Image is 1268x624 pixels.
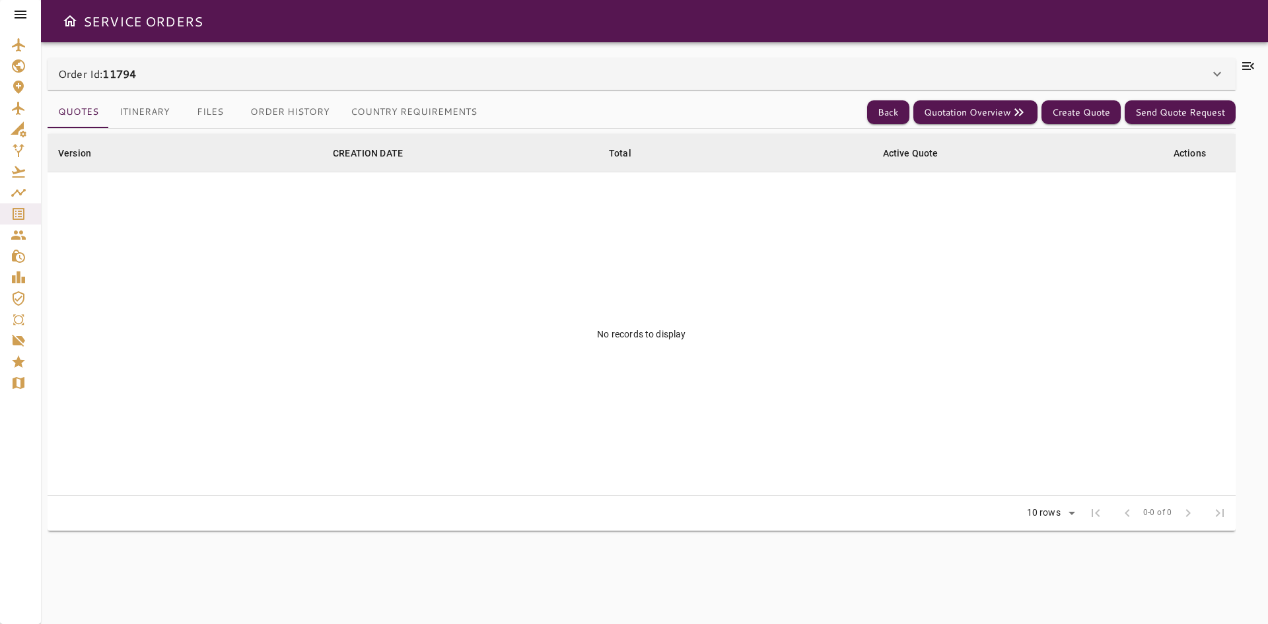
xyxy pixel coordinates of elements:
div: Total [609,145,631,161]
td: No records to display [48,172,1236,496]
span: Last Page [1204,497,1236,529]
span: CREATION DATE [333,145,420,161]
button: Back [867,100,909,125]
span: Active Quote [883,145,956,161]
div: CREATION DATE [333,145,403,161]
span: First Page [1080,497,1111,529]
b: 11794 [102,66,136,81]
p: Order Id: [58,66,136,82]
button: Files [180,96,240,128]
button: Order History [240,96,340,128]
button: Country Requirements [340,96,487,128]
button: Quotes [48,96,109,128]
span: Total [609,145,649,161]
button: Create Quote [1041,100,1121,125]
span: Next Page [1172,497,1204,529]
div: 10 rows [1024,507,1064,518]
span: Version [58,145,108,161]
button: Quotation Overview [913,100,1038,125]
div: Active Quote [883,145,938,161]
div: Version [58,145,91,161]
span: 0-0 of 0 [1143,506,1172,520]
div: Order Id:11794 [48,58,1236,90]
div: 10 rows [1018,503,1080,523]
button: Itinerary [109,96,180,128]
div: basic tabs example [48,96,487,128]
button: Send Quote Request [1125,100,1236,125]
button: Open drawer [57,8,83,34]
span: Previous Page [1111,497,1143,529]
h6: SERVICE ORDERS [83,11,203,32]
